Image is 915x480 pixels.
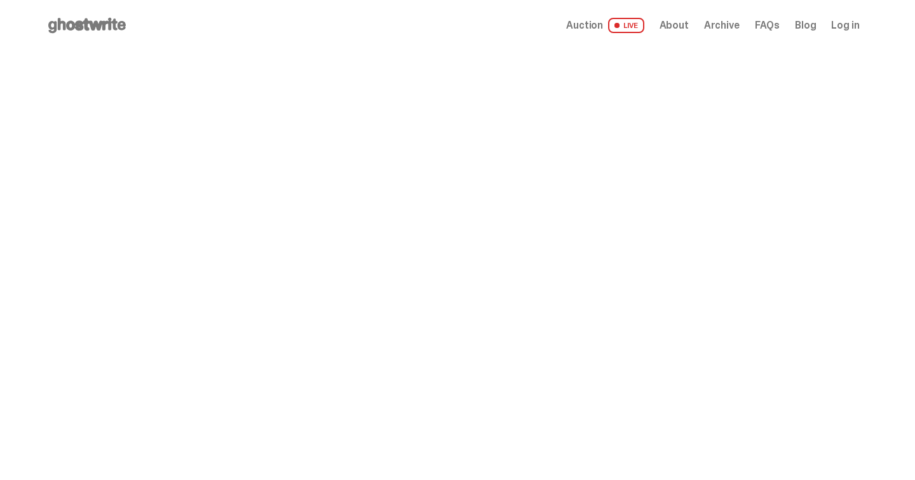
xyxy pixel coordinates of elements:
[831,20,859,31] a: Log in
[566,20,603,31] span: Auction
[608,18,644,33] span: LIVE
[795,20,816,31] a: Blog
[755,20,780,31] a: FAQs
[704,20,740,31] a: Archive
[660,20,689,31] a: About
[566,18,644,33] a: Auction LIVE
